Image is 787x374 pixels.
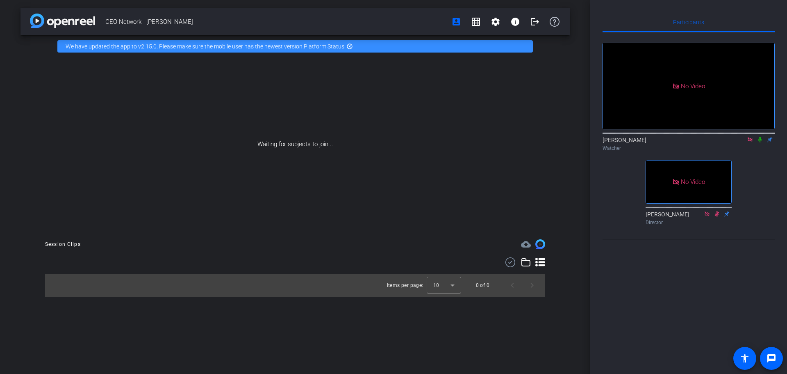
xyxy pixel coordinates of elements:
mat-icon: logout [530,17,540,27]
span: CEO Network - [PERSON_NAME] [105,14,446,30]
div: We have updated the app to v2.15.0. Please make sure the mobile user has the newest version. [57,40,533,53]
span: No Video [681,82,705,89]
div: Waiting for subjects to join... [20,57,570,231]
span: Destinations for your clips [521,239,531,249]
span: Participants [673,19,704,25]
img: app-logo [30,14,95,28]
mat-icon: highlight_off [346,43,353,50]
div: [PERSON_NAME] [646,210,732,226]
img: Session clips [535,239,545,249]
div: [PERSON_NAME] [603,136,775,152]
button: Next page [522,275,542,295]
mat-icon: grid_on [471,17,481,27]
mat-icon: account_box [451,17,461,27]
mat-icon: message [767,353,776,363]
mat-icon: accessibility [740,353,750,363]
a: Platform Status [304,43,344,50]
div: Session Clips [45,240,81,248]
mat-icon: settings [491,17,500,27]
span: No Video [681,178,705,186]
div: Director [646,219,732,226]
div: 0 of 0 [476,281,489,289]
div: Watcher [603,145,775,152]
div: Items per page: [387,281,423,289]
mat-icon: cloud_upload [521,239,531,249]
mat-icon: info [510,17,520,27]
button: Previous page [503,275,522,295]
